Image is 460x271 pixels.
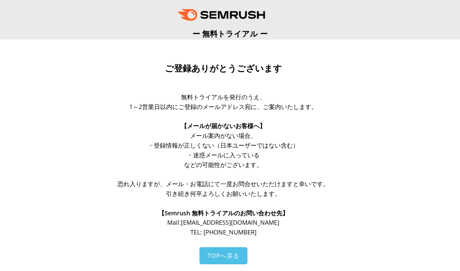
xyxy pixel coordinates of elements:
span: TOPへ戻る [208,252,239,260]
span: 引き続き何卒よろしくお願いいたします。 [166,189,281,198]
span: 恐れ入りますが、メール・お電話にて一度お問合せいただけますと幸いです。 [118,180,329,188]
span: Mail: [EMAIL_ADDRESS][DOMAIN_NAME] [167,218,279,226]
span: TEL: [PHONE_NUMBER] [190,228,257,236]
span: 【Semrush 無料トライアルのお問い合わせ先】 [158,209,288,217]
span: 無料トライアルを発行のうえ、 [181,93,266,101]
span: ・登録情報が正しくない（日本ユーザーではない含む） [148,141,299,149]
span: ご登録ありがとうございます [165,63,282,73]
a: TOPへ戻る [199,247,247,264]
span: 1～2営業日以内にご登録のメールアドレス宛に、ご案内いたします。 [129,103,317,111]
span: 【メールが届かないお客様へ】 [181,122,266,130]
span: メール案内がない場合、 [190,131,257,140]
span: ー 無料トライアル ー [192,28,268,39]
span: ・迷惑メールに入っている [187,151,260,159]
span: などの可能性がございます。 [184,161,263,169]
